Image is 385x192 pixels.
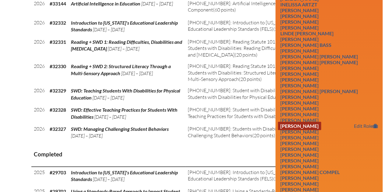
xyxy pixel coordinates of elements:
[278,70,321,78] a: [PERSON_NAME]
[50,88,66,93] b: #32329
[278,18,321,26] a: [PERSON_NAME]
[188,39,310,58] span: [PHONE_NUMBER]: Reading Statute 1012.585(3) + Students with Disabilities: Reading Difficulties, D...
[278,145,321,153] a: [PERSON_NAME]
[31,104,47,123] td: 2026
[278,133,321,141] a: [PERSON_NAME]
[278,12,321,20] a: [PERSON_NAME]
[278,174,321,182] a: [PERSON_NAME]
[278,35,321,43] a: [PERSON_NAME]
[278,23,321,32] a: [PERSON_NAME]
[71,39,182,51] span: Reading + SWD 1: Reading Difficulties, Disabilities and [MEDICAL_DATA]
[278,99,321,107] a: [PERSON_NAME]
[278,58,360,66] a: [PERSON_NAME] [PERSON_NAME]
[71,169,178,182] span: Introduction to [US_STATE]'s Educational Leadership Standards
[31,166,47,186] td: 2025
[352,122,380,130] a: Edit Role
[185,61,315,85] td: (20 points)
[93,95,124,101] span: [DATE] – [DATE]
[71,20,178,32] span: Introduction to [US_STATE]'s Educational Leadership Standards
[31,123,47,142] td: 2026
[71,1,140,6] span: Artificial Intelligence in Education
[185,85,315,104] td: (20 points)
[31,85,47,104] td: 2026
[31,36,47,61] td: 2026
[278,64,321,72] a: [PERSON_NAME]
[278,52,360,61] a: [PERSON_NAME] [PERSON_NAME]
[188,0,303,13] span: [PHONE_NUMBER]: Artificial Intelligence in Education Component
[278,122,321,130] a: [PERSON_NAME]
[278,104,321,113] a: [PERSON_NAME]
[278,116,321,124] a: [PERSON_NAME]
[31,17,47,36] td: 2026
[121,70,153,76] span: [DATE] – [DATE]
[93,176,124,182] span: [DATE] – [DATE]
[278,156,321,165] a: [PERSON_NAME]
[278,87,360,95] a: [PERSON_NAME] [PERSON_NAME]
[185,104,315,123] td: (20 points)
[141,1,173,7] span: [DATE] – [DATE]
[185,166,315,186] td: (20 points)
[188,106,304,119] span: [PHONE_NUMBER]: Student with Disabilities: Effective Teaching Practices for Students with Disabil...
[278,93,321,101] a: [PERSON_NAME]
[71,126,169,132] span: SWD: Managing Challenging Student Behaviors
[188,19,293,32] span: [PHONE_NUMBER]: Introduction to [US_STATE]'s Educational Leadership Standards (FELS)
[278,75,321,84] a: [PERSON_NAME]
[278,6,321,14] a: [PERSON_NAME]
[278,41,334,49] a: [PERSON_NAME] Bass
[108,46,139,52] span: [DATE] – [DATE]
[71,133,103,139] span: [DATE] – [DATE]
[93,26,124,33] span: [DATE] – [DATE]
[278,81,321,89] a: [PERSON_NAME]
[71,63,171,76] span: Reading + SWD 2: Structured Literacy Through a Multi-Sensory Approach
[50,39,66,45] b: #32331
[278,168,342,176] a: [PERSON_NAME] Compel
[278,47,321,55] a: [PERSON_NAME]
[31,61,47,85] td: 2026
[188,169,293,182] span: [PHONE_NUMBER]: Introduction to [US_STATE]'s Educational Leadership Standards (FELS)
[34,151,352,158] h3: Completed
[278,110,321,118] a: [PERSON_NAME]
[185,123,315,142] td: (20 points)
[278,0,320,9] a: Inelissa Artzt
[278,151,321,159] a: [PERSON_NAME]
[185,17,315,36] td: (20 points)
[278,162,321,170] a: [PERSON_NAME]
[50,63,66,69] b: #32330
[278,180,321,188] a: [PERSON_NAME]
[278,139,321,147] a: [PERSON_NAME]
[185,36,315,61] td: (20 points)
[94,114,126,120] span: [DATE] – [DATE]
[50,126,66,132] b: #32327
[188,87,304,100] span: [PHONE_NUMBER]: Student with Disabilities: Teaching Students with Disabilities for Physical Educa...
[50,20,66,26] b: #32332
[278,29,336,37] a: Linde [PERSON_NAME]
[71,107,177,119] span: SWD: Effective Teaching Practices for Students With Disabilities
[278,127,321,136] a: [PERSON_NAME]
[50,1,66,6] b: #33144
[50,169,66,175] b: #29703
[188,63,305,82] span: [PHONE_NUMBER]: Reading Statute 1012.585(3) + Students with Disabilities: Structured Literacy thr...
[188,126,309,138] span: [PHONE_NUMBER]: Students with Disabilities: Managing Challenging Student Behaviors
[71,88,180,100] span: SWD: Teaching Students With Disabilities for Physical Education
[50,107,66,113] b: #32328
